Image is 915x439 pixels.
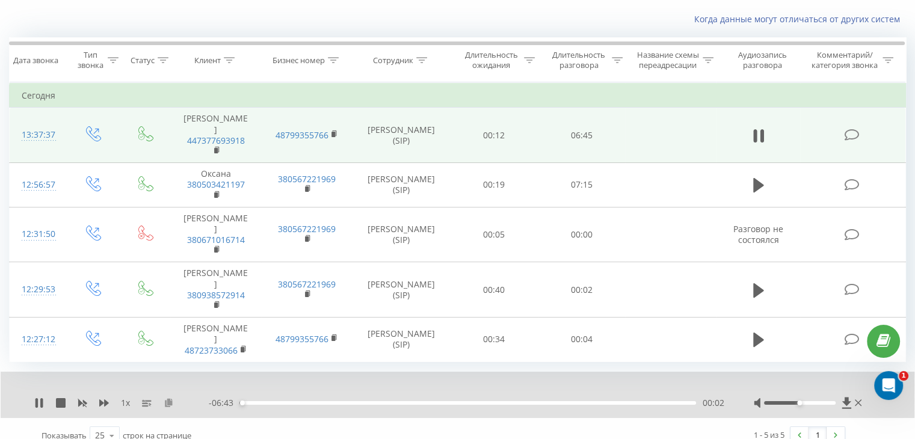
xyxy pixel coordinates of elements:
div: Бизнес номер [273,55,325,66]
td: [PERSON_NAME] (SIP) [353,318,451,362]
td: 00:00 [538,207,625,262]
td: 00:40 [451,262,538,318]
div: Статус [131,55,155,66]
td: 00:02 [538,262,625,318]
span: 1 x [121,397,130,409]
td: 00:34 [451,318,538,362]
div: Accessibility label [240,401,245,405]
td: 00:04 [538,318,625,362]
div: 12:27:12 [22,328,54,351]
td: [PERSON_NAME] [170,262,261,318]
div: Аудиозапись разговора [727,50,798,70]
td: [PERSON_NAME] (SIP) [353,108,451,163]
td: [PERSON_NAME] [170,108,261,163]
a: 48723733066 [185,345,238,356]
iframe: Intercom live chat [874,371,903,400]
td: [PERSON_NAME] [170,318,261,362]
td: 00:12 [451,108,538,163]
a: 48799355766 [276,129,328,141]
div: 12:29:53 [22,278,54,301]
span: - 06:43 [209,397,239,409]
a: 380567221969 [278,173,336,185]
span: 00:02 [702,397,724,409]
a: 380503421197 [187,179,245,190]
a: Когда данные могут отличаться от других систем [694,13,906,25]
a: 380671016714 [187,234,245,245]
div: Тип звонка [76,50,104,70]
div: Комментарий/категория звонка [809,50,880,70]
td: 00:19 [451,163,538,207]
div: 12:31:50 [22,223,54,246]
a: 380938572914 [187,289,245,301]
a: 380567221969 [278,223,336,235]
div: 12:56:57 [22,173,54,197]
div: Сотрудник [373,55,413,66]
a: 380567221969 [278,278,336,290]
div: Дата звонка [13,55,58,66]
div: 13:37:37 [22,123,54,147]
td: [PERSON_NAME] (SIP) [353,262,451,318]
td: [PERSON_NAME] [170,207,261,262]
div: Название схемы переадресации [636,50,700,70]
span: Разговор не состоялся [733,223,783,245]
div: Длительность разговора [549,50,609,70]
a: 447377693918 [187,135,245,146]
span: 1 [899,371,908,381]
div: Клиент [194,55,221,66]
td: [PERSON_NAME] (SIP) [353,207,451,262]
td: 06:45 [538,108,625,163]
td: Сегодня [10,84,906,108]
td: 07:15 [538,163,625,207]
td: [PERSON_NAME] (SIP) [353,163,451,207]
div: Accessibility label [797,401,802,405]
div: Длительность ожидания [461,50,522,70]
a: 48799355766 [276,333,328,345]
td: 00:05 [451,207,538,262]
td: Оксана [170,163,261,207]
